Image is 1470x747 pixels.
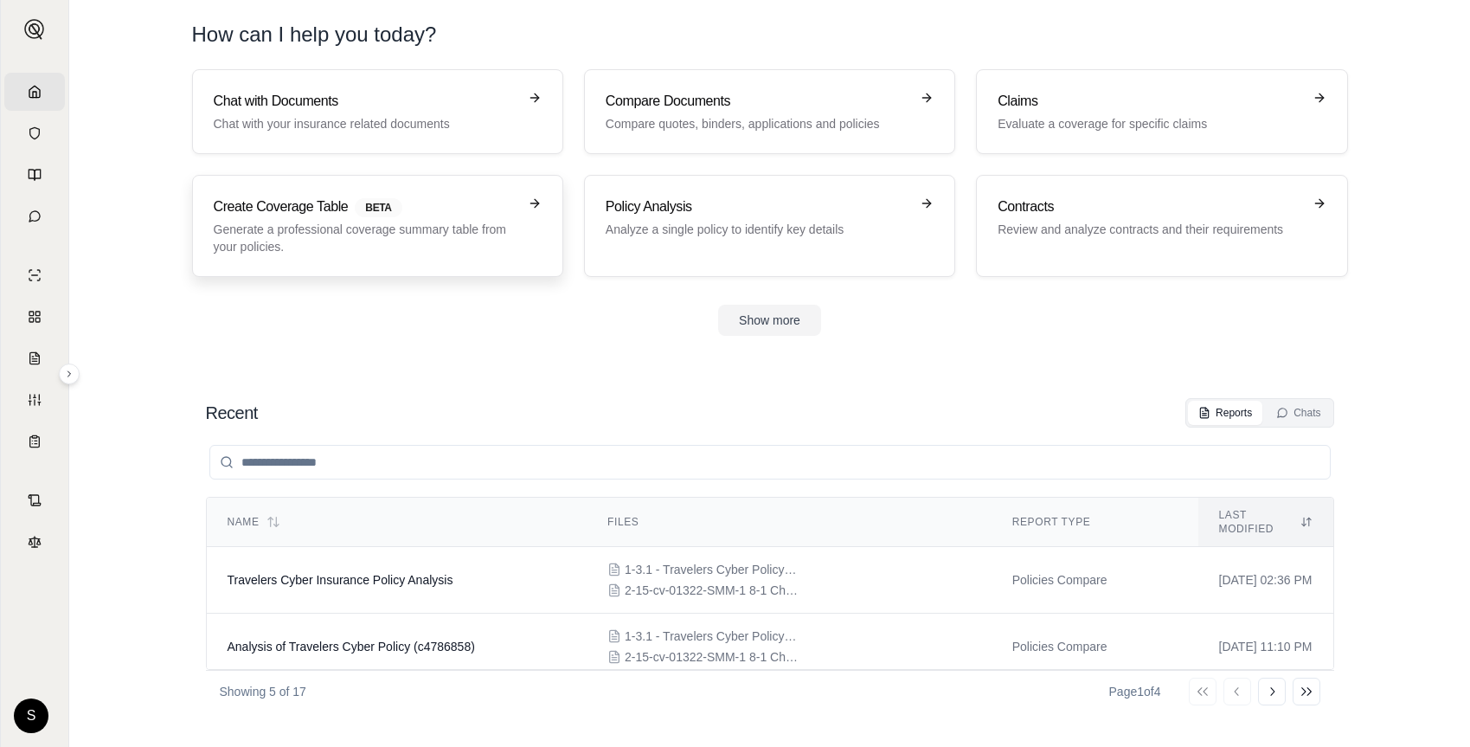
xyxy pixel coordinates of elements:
button: Expand sidebar [17,12,52,47]
a: Prompt Library [4,156,65,194]
span: BETA [355,198,401,217]
span: 2-15-cv-01322-SMM-1 8-1 Chubb Cyber2.pdf [625,582,798,599]
a: Single Policy [4,256,65,294]
span: 1-3.1 - Travelers Cyber Policy40.pdf [625,561,798,578]
a: Chat with DocumentsChat with your insurance related documents [192,69,563,154]
button: Expand sidebar [59,364,80,384]
div: Last modified [1219,508,1313,536]
a: Chat [4,197,65,235]
span: Travelers Cyber Insurance Policy Analysis [228,573,453,587]
p: Evaluate a coverage for specific claims [998,115,1301,132]
button: Reports [1188,401,1262,425]
h3: Policy Analysis [606,196,909,217]
p: Compare quotes, binders, applications and policies [606,115,909,132]
h2: Recent [206,401,258,425]
td: Policies Compare [992,547,1198,614]
button: Chats [1266,401,1331,425]
p: Review and analyze contracts and their requirements [998,221,1301,238]
a: Documents Vault [4,114,65,152]
a: ClaimsEvaluate a coverage for specific claims [976,69,1347,154]
a: Contract Analysis [4,481,65,519]
td: Policies Compare [992,614,1198,680]
a: Policy AnalysisAnalyze a single policy to identify key details [584,175,955,277]
span: 1-3.1 - Travelers Cyber Policy40.pdf [625,628,798,645]
a: Create Coverage TableBETAGenerate a professional coverage summary table from your policies. [192,175,563,277]
div: Page 1 of 4 [1109,683,1161,700]
h1: How can I help you today? [192,21,437,48]
div: Chats [1276,406,1320,420]
a: Coverage Table [4,422,65,460]
td: [DATE] 02:36 PM [1198,547,1333,614]
a: Policy Comparisons [4,298,65,336]
p: Showing 5 of 17 [220,683,306,700]
button: Show more [718,305,821,336]
a: ContractsReview and analyze contracts and their requirements [976,175,1347,277]
h3: Chat with Documents [214,91,517,112]
img: Expand sidebar [24,19,45,40]
div: S [14,699,48,733]
th: Report Type [992,498,1198,547]
th: Files [587,498,992,547]
h3: Compare Documents [606,91,909,112]
a: Home [4,73,65,111]
h3: Create Coverage Table [214,196,517,217]
a: Custom Report [4,381,65,419]
h3: Claims [998,91,1301,112]
p: Chat with your insurance related documents [214,115,517,132]
a: Compare DocumentsCompare quotes, binders, applications and policies [584,69,955,154]
span: Analysis of Travelers Cyber Policy (c4786858) [228,640,475,654]
a: Legal Search Engine [4,523,65,561]
p: Analyze a single policy to identify key details [606,221,909,238]
p: Generate a professional coverage summary table from your policies. [214,221,517,255]
h3: Contracts [998,196,1301,217]
div: Reports [1198,406,1252,420]
a: Claim Coverage [4,339,65,377]
div: Name [228,515,567,529]
td: [DATE] 11:10 PM [1198,614,1333,680]
span: 2-15-cv-01322-SMM-1 8-1 Chubb Cyber2.pdf [625,648,798,666]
